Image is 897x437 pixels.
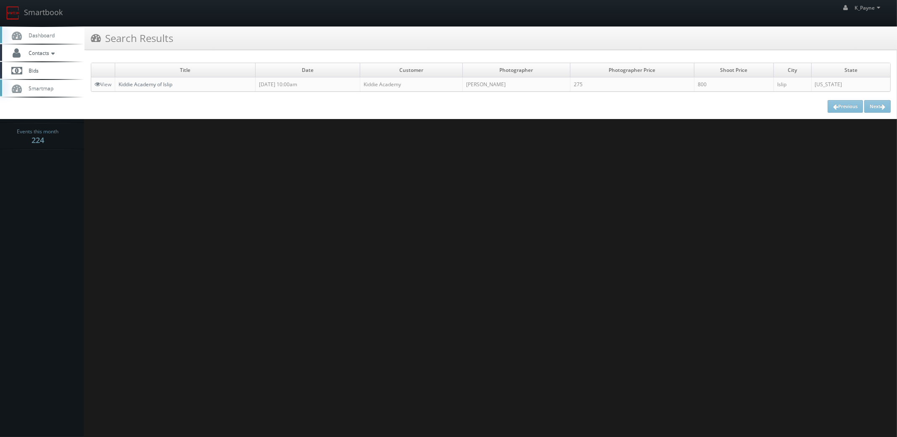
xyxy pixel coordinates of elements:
[32,135,44,145] strong: 224
[24,32,55,39] span: Dashboard
[570,63,694,77] td: Photographer Price
[811,77,890,92] td: [US_STATE]
[360,77,462,92] td: Kiddie Academy
[570,77,694,92] td: 275
[95,81,111,88] a: View
[463,63,570,77] td: Photographer
[91,31,173,45] h3: Search Results
[463,77,570,92] td: [PERSON_NAME]
[811,63,890,77] td: State
[773,63,811,77] td: City
[24,49,57,56] span: Contacts
[24,67,39,74] span: Bids
[17,127,59,136] span: Events this month
[694,63,773,77] td: Shoot Price
[855,4,883,11] span: K_Payne
[694,77,773,92] td: 800
[256,63,360,77] td: Date
[256,77,360,92] td: [DATE] 10:00am
[119,81,172,88] a: Kiddie Academy of Islip
[115,63,256,77] td: Title
[24,85,53,92] span: Smartmap
[360,63,462,77] td: Customer
[6,6,20,20] img: smartbook-logo.png
[773,77,811,92] td: Islip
